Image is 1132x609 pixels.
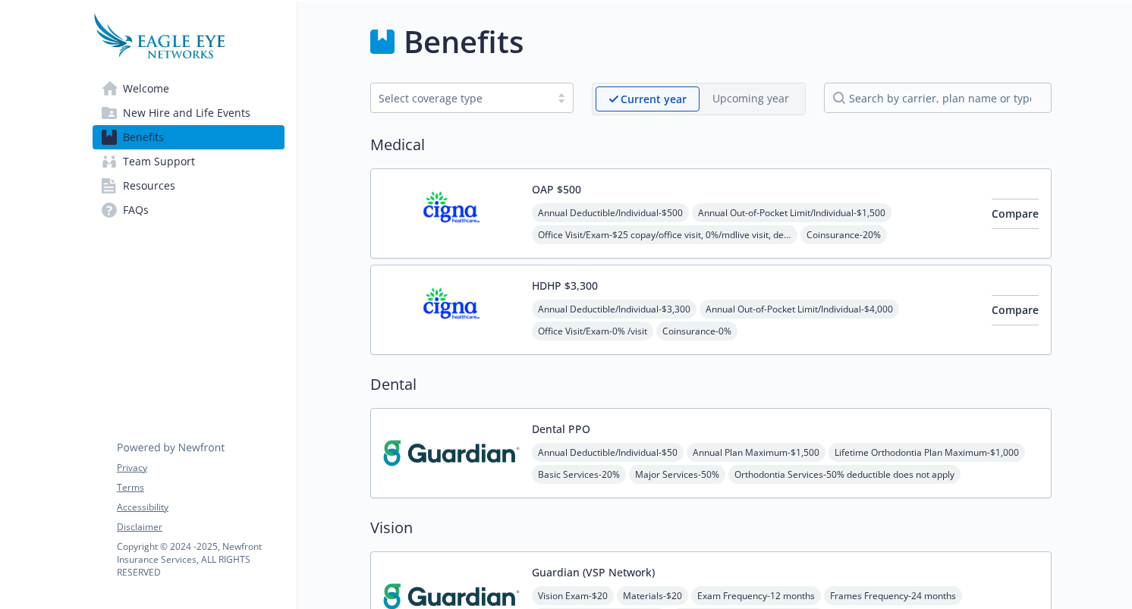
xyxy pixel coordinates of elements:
span: Coinsurance - 20% [800,225,887,244]
h1: Benefits [404,19,524,64]
span: Office Visit/Exam - $25 copay/office visit, 0%/mdlive visit, deductible does not apply [532,225,797,244]
span: Annual Out-of-Pocket Limit/Individual - $4,000 [700,300,899,319]
button: Compare [992,199,1039,229]
button: Guardian (VSP Network) [532,564,655,580]
span: Lifetime Orthodontia Plan Maximum - $1,000 [829,443,1025,462]
span: Materials - $20 [617,586,688,605]
button: HDHP $3,300 [532,278,598,294]
img: Guardian carrier logo [383,421,520,485]
span: Annual Deductible/Individual - $500 [532,203,689,222]
span: Office Visit/Exam - 0% /visit [532,322,653,341]
span: Annual Plan Maximum - $1,500 [687,443,825,462]
span: Resources [123,174,175,198]
span: New Hire and Life Events [123,101,250,125]
a: Accessibility [117,501,284,514]
span: FAQs [123,198,149,222]
img: CIGNA carrier logo [383,181,520,246]
span: Compare [992,206,1039,221]
a: Team Support [93,149,285,174]
button: Compare [992,295,1039,325]
h2: Medical [370,133,1052,156]
p: Copyright © 2024 - 2025 , Newfront Insurance Services, ALL RIGHTS RESERVED [117,540,284,579]
img: CIGNA carrier logo [383,278,520,342]
a: Terms [117,481,284,494]
h2: Dental [370,373,1052,396]
span: Benefits [123,125,164,149]
h2: Vision [370,516,1052,539]
span: Annual Deductible/Individual - $50 [532,443,684,462]
a: FAQs [93,198,285,222]
span: Frames Frequency - 24 months [824,586,962,605]
a: Benefits [93,125,285,149]
span: Coinsurance - 0% [656,322,737,341]
button: Dental PPO [532,421,590,437]
button: OAP $500 [532,181,581,197]
span: Upcoming year [700,86,802,111]
span: Major Services - 50% [629,465,725,484]
p: Current year [621,91,687,107]
span: Vision Exam - $20 [532,586,614,605]
span: Basic Services - 20% [532,465,626,484]
a: Disclaimer [117,520,284,534]
span: Annual Deductible/Individual - $3,300 [532,300,696,319]
span: Annual Out-of-Pocket Limit/Individual - $1,500 [692,203,891,222]
a: Resources [93,174,285,198]
p: Upcoming year [712,90,789,106]
span: Welcome [123,77,169,101]
a: Privacy [117,461,284,475]
div: Select coverage type [379,90,542,106]
a: Welcome [93,77,285,101]
span: Compare [992,303,1039,317]
a: New Hire and Life Events [93,101,285,125]
span: Team Support [123,149,195,174]
span: Exam Frequency - 12 months [691,586,821,605]
span: Orthodontia Services - 50% deductible does not apply [728,465,961,484]
input: search by carrier, plan name or type [824,83,1052,113]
